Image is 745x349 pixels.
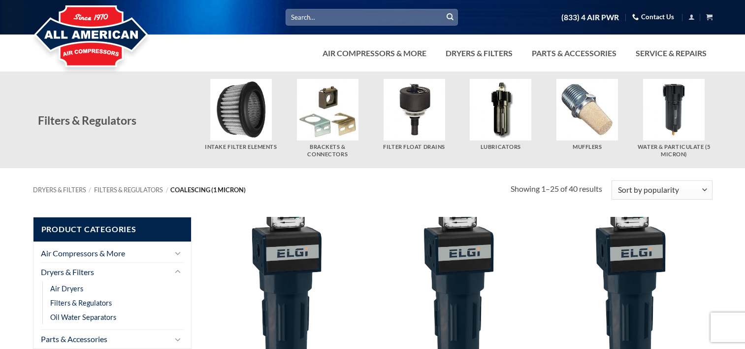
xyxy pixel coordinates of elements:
h5: Water & Particulate (5 Micron) [635,143,712,158]
p: Showing 1–25 of 40 results [511,182,602,195]
a: Dryers & Filters [440,43,518,63]
a: Oil Water Separators [50,310,116,324]
button: Toggle [172,247,184,259]
a: Service & Repairs [630,43,713,63]
a: Visit product category Water & Particulate (5 Micron) [635,79,712,158]
a: Air Dryers [50,281,83,296]
button: Toggle [172,333,184,345]
span: Filters & Regulators [38,113,136,127]
span: / [166,186,168,194]
a: Filters & Regulators [94,186,163,194]
a: (833) 4 AIR PWR [561,9,619,26]
a: Air Compressors & More [41,244,170,263]
a: Air Compressors & More [317,43,432,63]
input: Search… [286,9,458,25]
span: Product Categories [33,217,192,242]
a: Visit product category Mufflers [549,79,626,151]
a: Dryers & Filters [41,263,170,281]
img: Lubricators [470,79,531,140]
a: Parts & Accessories [526,43,622,63]
select: Shop order [612,180,712,200]
h5: Brackets & Connectors [289,143,366,158]
a: Visit product category Lubricators [462,79,539,151]
h5: Intake Filter Elements [202,143,279,151]
img: Filter Float Drains [384,79,445,140]
a: Contact Us [632,9,674,25]
h5: Filter Float Drains [376,143,453,151]
a: View cart [706,11,713,23]
a: Visit product category Intake Filter Elements [202,79,279,151]
img: Intake Filter Elements [210,79,272,140]
img: Water & Particulate (5 Micron) [643,79,705,140]
a: Login [688,11,695,23]
a: Parts & Accessories [41,330,170,349]
a: Visit product category Filter Float Drains [376,79,453,151]
nav: Breadcrumb [33,186,511,194]
a: Filters & Regulators [50,296,112,310]
h5: Mufflers [549,143,626,151]
h5: Lubricators [462,143,539,151]
button: Toggle [172,266,184,278]
img: Mufflers [556,79,618,140]
img: Brackets & Connectors [297,79,358,140]
a: Dryers & Filters [33,186,86,194]
a: Visit product category Brackets & Connectors [289,79,366,158]
span: / [89,186,91,194]
button: Submit [443,10,457,25]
